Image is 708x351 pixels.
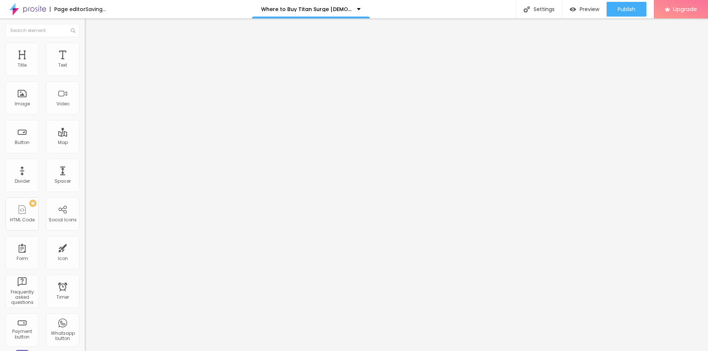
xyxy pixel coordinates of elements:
span: Preview [580,6,599,12]
div: Spacer [55,179,71,184]
div: Icon [58,256,68,261]
div: Page editor [50,7,86,12]
div: Social Icons [49,217,77,222]
div: Saving... [86,7,106,12]
img: Icone [71,28,75,33]
div: Divider [15,179,30,184]
div: HTML Code [10,217,35,222]
div: Frequently asked questions [7,289,37,305]
div: Timer [56,295,69,300]
iframe: Editor [85,18,708,351]
span: Upgrade [673,6,697,12]
div: Video [56,101,69,106]
p: Where to Buy Titan Surge [DEMOGRAPHIC_DATA][MEDICAL_DATA] Price [261,7,351,12]
span: Publish [618,6,635,12]
input: Search element [6,24,79,37]
button: Preview [562,2,607,17]
img: Icone [524,6,530,13]
button: Publish [607,2,646,17]
div: Text [58,63,67,68]
div: Payment button [7,329,37,340]
div: Map [58,140,68,145]
div: Form [17,256,28,261]
div: Image [15,101,30,106]
div: Title [18,63,27,68]
img: view-1.svg [570,6,576,13]
div: Button [15,140,29,145]
div: Whatsapp button [48,331,77,341]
